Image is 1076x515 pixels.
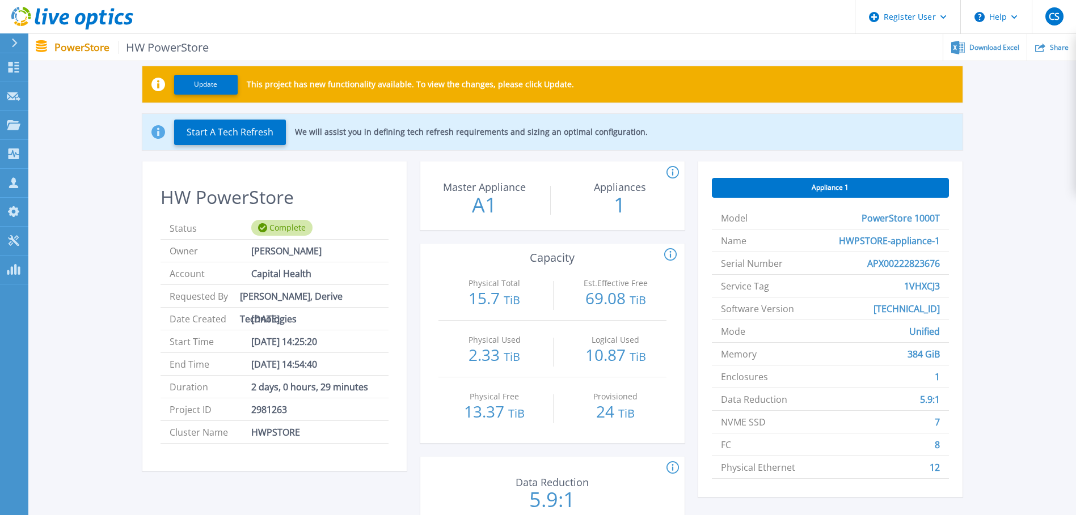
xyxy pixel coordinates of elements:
p: 2.33 [444,347,546,365]
span: Enclosures [721,365,768,388]
p: Physical Used [446,336,542,344]
span: Data Reduction [721,388,787,410]
span: CS [1049,12,1060,21]
button: Update [174,75,238,95]
span: Memory [721,343,757,365]
span: Physical Ethernet [721,456,795,478]
p: PowerStore [54,41,209,54]
span: Project ID [170,398,251,420]
p: Physical Total [446,279,542,287]
span: 5.9:1 [920,388,940,410]
p: 24 [565,403,666,422]
span: 1VHXCJ3 [904,275,940,297]
span: HW PowerStore [119,41,209,54]
span: [DATE] 14:54:40 [251,353,317,375]
span: Start Time [170,330,251,352]
p: We will assist you in defining tech refresh requirements and sizing an optimal configuration. [295,127,648,137]
span: PowerStore 1000T [862,207,940,229]
h2: HW PowerStore [161,187,389,208]
p: Est.Effective Free [568,279,664,287]
span: [PERSON_NAME] [251,240,322,262]
p: Master Appliance [424,182,545,192]
span: Date Created [170,308,251,330]
span: Appliance 1 [812,183,849,192]
span: Requested By [170,285,240,307]
span: TiB [504,349,520,364]
span: NVME SSD [721,411,766,433]
span: Capital Health [251,262,311,284]
p: Logical Used [568,336,664,344]
p: 10.87 [565,347,666,365]
span: TiB [630,292,646,308]
span: HWPSTORE-appliance-1 [839,229,940,252]
span: Share [1050,44,1069,51]
span: Download Excel [969,44,1019,51]
span: [DATE] [251,308,280,330]
span: HWPSTORE [251,421,300,443]
span: 8 [935,433,940,456]
span: Software Version [721,297,794,320]
p: 15.7 [444,290,546,308]
span: TiB [504,292,520,308]
p: Data Reduction [491,477,613,487]
p: 69.08 [565,290,666,308]
span: Name [721,229,746,252]
span: Status [170,217,251,239]
p: 13.37 [444,403,546,422]
span: 7 [935,411,940,433]
span: TiB [508,406,525,421]
span: End Time [170,353,251,375]
span: Owner [170,240,251,262]
span: Unified [909,320,940,342]
span: Cluster Name [170,421,251,443]
p: Provisioned [568,393,664,401]
button: Start A Tech Refresh [174,120,286,145]
span: TiB [630,349,646,364]
span: [TECHNICAL_ID] [874,297,940,320]
span: Service Tag [721,275,769,297]
span: TiB [618,406,635,421]
span: [DATE] 14:25:20 [251,330,317,352]
p: A1 [421,195,548,215]
span: Serial Number [721,252,783,274]
p: Physical Free [446,393,542,401]
span: FC [721,433,731,456]
span: Model [721,207,748,229]
span: 2981263 [251,398,287,420]
p: 5.9:1 [489,490,616,510]
p: Appliances [559,182,681,192]
span: 2 days, 0 hours, 29 minutes [251,376,368,398]
span: [PERSON_NAME], Derive Technologies [240,285,379,307]
p: 1 [556,195,683,215]
span: Account [170,262,251,284]
span: Duration [170,376,251,398]
p: This project has new functionality available. To view the changes, please click Update. [247,80,574,89]
span: Mode [721,320,745,342]
div: Complete [251,220,313,236]
span: 1 [935,365,940,388]
span: 12 [930,456,940,478]
span: 384 GiB [908,343,940,365]
span: APX00222823676 [867,252,940,274]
